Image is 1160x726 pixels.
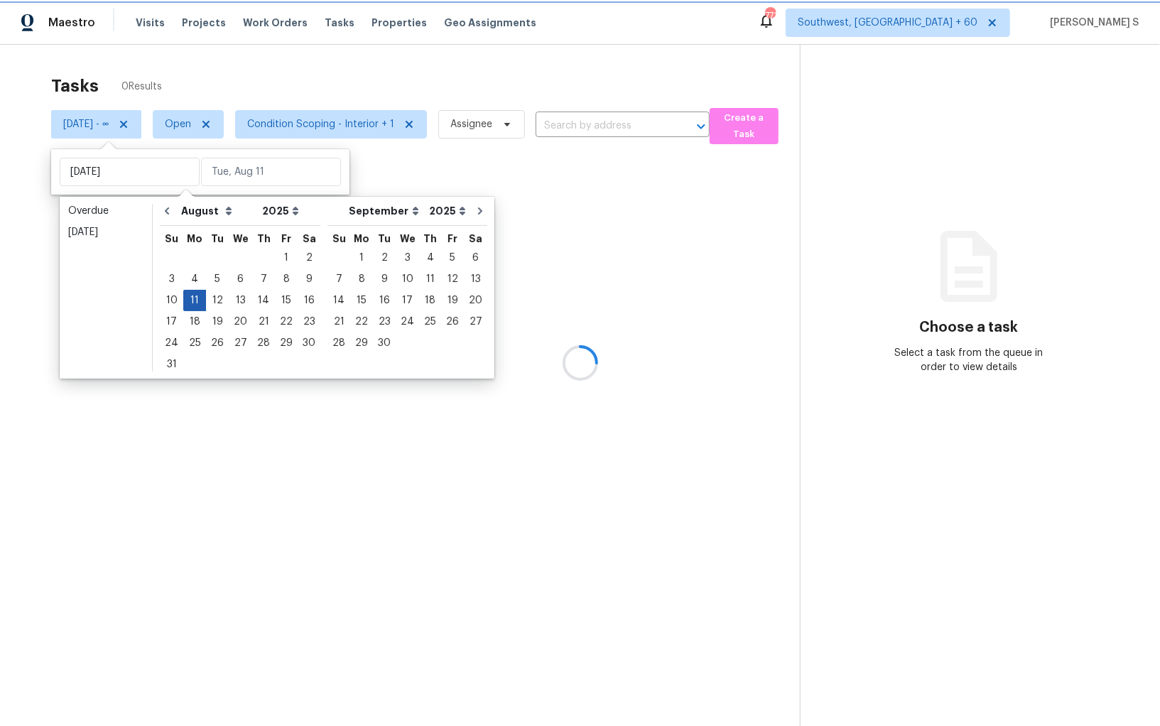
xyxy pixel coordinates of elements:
[183,269,206,289] div: 4
[60,158,200,186] input: Start date
[303,234,316,244] abbr: Saturday
[183,332,206,354] div: Mon Aug 25 2025
[327,269,350,290] div: Sun Sep 07 2025
[441,269,464,290] div: Fri Sep 12 2025
[211,234,224,244] abbr: Tuesday
[350,333,373,353] div: 29
[275,291,298,310] div: 15
[252,333,275,353] div: 28
[396,248,419,268] div: 3
[350,332,373,354] div: Mon Sep 29 2025
[464,291,487,310] div: 20
[160,354,183,375] div: Sun Aug 31 2025
[68,204,143,218] div: Overdue
[448,234,457,244] abbr: Friday
[332,234,346,244] abbr: Sunday
[160,291,183,310] div: 10
[423,234,437,244] abbr: Thursday
[327,291,350,310] div: 14
[233,234,249,244] abbr: Wednesday
[373,269,396,290] div: Tue Sep 09 2025
[183,290,206,311] div: Mon Aug 11 2025
[298,248,320,268] div: 2
[419,247,441,269] div: Thu Sep 04 2025
[419,291,441,310] div: 18
[160,332,183,354] div: Sun Aug 24 2025
[464,248,487,268] div: 6
[441,312,464,332] div: 26
[160,269,183,290] div: Sun Aug 03 2025
[160,333,183,353] div: 24
[275,290,298,311] div: Fri Aug 15 2025
[160,311,183,332] div: Sun Aug 17 2025
[275,312,298,332] div: 22
[327,311,350,332] div: Sun Sep 21 2025
[201,158,341,186] input: Tue, Aug 11
[252,332,275,354] div: Thu Aug 28 2025
[441,247,464,269] div: Fri Sep 05 2025
[470,197,491,225] button: Go to next month
[275,311,298,332] div: Fri Aug 22 2025
[298,290,320,311] div: Sat Aug 16 2025
[229,333,252,353] div: 27
[396,311,419,332] div: Wed Sep 24 2025
[229,269,252,290] div: Wed Aug 06 2025
[419,312,441,332] div: 25
[298,247,320,269] div: Sat Aug 02 2025
[275,248,298,268] div: 1
[441,290,464,311] div: Fri Sep 19 2025
[373,248,396,268] div: 2
[441,291,464,310] div: 19
[229,332,252,354] div: Wed Aug 27 2025
[373,333,396,353] div: 30
[160,269,183,289] div: 3
[373,312,396,332] div: 23
[229,269,252,289] div: 6
[298,332,320,354] div: Sat Aug 30 2025
[160,290,183,311] div: Sun Aug 10 2025
[160,312,183,332] div: 17
[252,291,275,310] div: 14
[275,247,298,269] div: Fri Aug 01 2025
[464,269,487,289] div: 13
[441,248,464,268] div: 5
[464,312,487,332] div: 27
[400,234,416,244] abbr: Wednesday
[206,269,229,290] div: Tue Aug 05 2025
[373,291,396,310] div: 16
[327,290,350,311] div: Sun Sep 14 2025
[396,290,419,311] div: Wed Sep 17 2025
[259,200,303,222] select: Year
[206,333,229,353] div: 26
[464,247,487,269] div: Sat Sep 06 2025
[275,332,298,354] div: Fri Aug 29 2025
[419,269,441,289] div: 11
[156,197,178,225] button: Go to previous month
[419,248,441,268] div: 4
[419,290,441,311] div: Thu Sep 18 2025
[327,312,350,332] div: 21
[354,234,369,244] abbr: Monday
[373,332,396,354] div: Tue Sep 30 2025
[298,311,320,332] div: Sat Aug 23 2025
[257,234,271,244] abbr: Thursday
[350,291,373,310] div: 15
[396,269,419,290] div: Wed Sep 10 2025
[464,311,487,332] div: Sat Sep 27 2025
[183,311,206,332] div: Mon Aug 18 2025
[187,234,202,244] abbr: Monday
[350,269,373,290] div: Mon Sep 08 2025
[373,311,396,332] div: Tue Sep 23 2025
[183,312,206,332] div: 18
[183,333,206,353] div: 25
[252,269,275,290] div: Thu Aug 07 2025
[229,312,252,332] div: 20
[464,290,487,311] div: Sat Sep 20 2025
[373,247,396,269] div: Tue Sep 02 2025
[298,333,320,353] div: 30
[419,311,441,332] div: Thu Sep 25 2025
[765,9,775,23] div: 771
[350,248,373,268] div: 1
[165,234,178,244] abbr: Sunday
[396,269,419,289] div: 10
